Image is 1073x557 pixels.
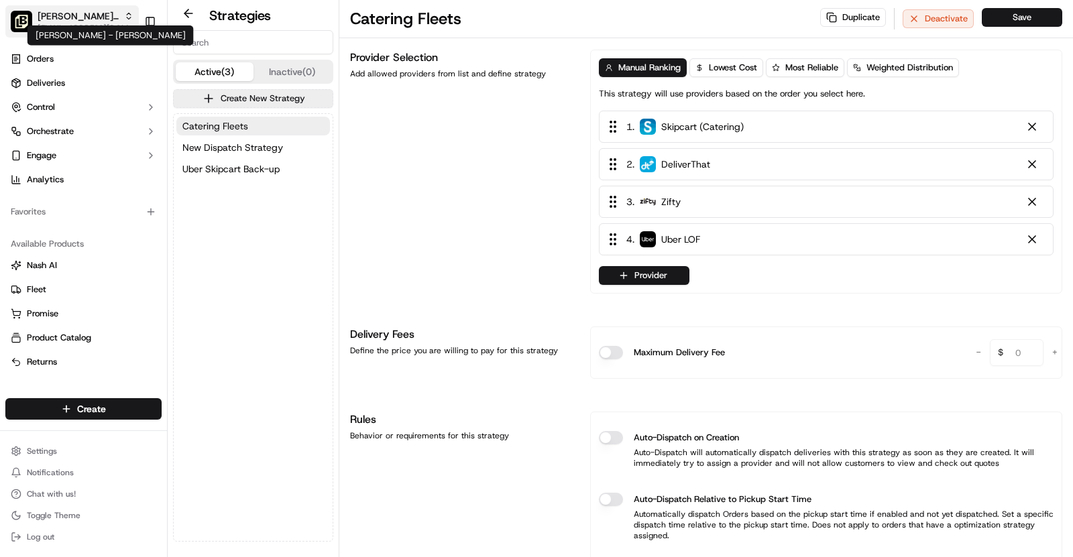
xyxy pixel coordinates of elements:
a: Analytics [5,169,162,190]
img: 1736555255976-a54dd68f-1ca7-489b-9aae-adbdc363a1c4 [27,244,38,255]
button: Toggle Theme [5,506,162,525]
div: We're available if you need us! [60,141,184,151]
span: Nash AI [27,259,57,271]
a: Fleet [11,284,156,296]
button: Returns [5,351,162,373]
span: Knowledge Base [27,299,103,312]
div: [PERSON_NAME] - [PERSON_NAME] [27,25,194,46]
span: Log out [27,532,54,542]
h1: Delivery Fees [350,326,574,343]
button: Deactivate [903,9,974,28]
span: Fleet [27,284,46,296]
h1: Catering Fleets [350,8,461,29]
span: Uber LOF [661,233,700,246]
button: [PERSON_NAME] - [PERSON_NAME] [38,9,119,23]
span: [EMAIL_ADDRESS][DOMAIN_NAME] [38,23,133,34]
p: This strategy will use providers based on the order you select here. [599,88,865,100]
a: Powered byPylon [95,331,162,342]
span: New Dispatch Strategy [182,141,283,154]
span: [DATE] [119,243,146,254]
button: Provider [599,266,689,285]
span: Returns [27,356,57,368]
div: 💻 [113,300,124,311]
button: Catering Fleets [176,117,330,135]
button: Product Catalog [5,327,162,349]
input: Got a question? Start typing here... [35,86,241,100]
button: Manual Ranking [599,58,687,77]
button: Control [5,97,162,118]
a: Promise [11,308,156,320]
div: 3. Zifty [599,186,1054,218]
p: Automatically dispatch Orders based on the pickup start time if enabled and not yet dispatched. S... [599,509,1054,541]
span: API Documentation [127,299,215,312]
span: Skipcart (Catering) [661,120,744,133]
div: 1. Skipcart (Catering) [599,111,1054,143]
img: Masood Aslam [13,231,35,252]
span: Control [27,101,55,113]
img: profile_skipcart_partner.png [640,119,656,135]
button: Pei Wei - Houston SM[PERSON_NAME] - [PERSON_NAME][EMAIL_ADDRESS][DOMAIN_NAME] [5,5,139,38]
p: Auto-Dispatch will automatically dispatch deliveries with this strategy as soon as they are creat... [599,447,1054,469]
button: Nash AI [5,255,162,276]
img: Pei Wei - Houston SM [11,11,32,32]
h2: Strategies [209,6,271,25]
label: Auto-Dispatch on Creation [634,431,739,444]
div: Available Products [5,233,162,255]
span: [DATE] [119,207,146,218]
button: Save [982,8,1062,27]
a: 💻API Documentation [108,294,221,318]
input: Search [173,30,333,54]
span: Toggle Theme [27,510,80,521]
button: Uber Skipcart Back-up [176,160,330,178]
div: Add allowed providers from list and define strategy [350,68,574,79]
p: Welcome 👋 [13,53,244,74]
img: Nash [13,13,40,40]
img: zifty-logo-trans-sq.png [640,194,656,210]
button: Log out [5,528,162,546]
div: Define the price you are willing to pay for this strategy [350,345,574,356]
button: Lowest Cost [689,58,763,77]
a: Product Catalog [11,332,156,344]
button: New Dispatch Strategy [176,138,330,157]
span: [PERSON_NAME] [42,243,109,254]
button: Active (3) [176,62,253,81]
button: Promise [5,303,162,324]
span: Orchestrate [27,125,74,137]
div: Favorites [5,201,162,223]
a: Returns [11,356,156,368]
div: 3 . [605,194,681,209]
span: Deliveries [27,77,65,89]
a: 📗Knowledge Base [8,294,108,318]
span: Pylon [133,332,162,342]
img: 4281594248423_2fcf9dad9f2a874258b8_72.png [28,127,52,151]
a: Deliveries [5,72,162,94]
a: Nash AI [11,259,156,271]
div: 📗 [13,300,24,311]
span: Manual Ranking [618,62,681,74]
button: Weighted Distribution [847,58,959,77]
span: Zifty [661,195,681,208]
span: • [111,207,116,218]
button: Settings [5,442,162,460]
img: 1736555255976-a54dd68f-1ca7-489b-9aae-adbdc363a1c4 [13,127,38,151]
span: Most Reliable [785,62,838,74]
button: Start new chat [228,131,244,147]
img: Asif Zaman Khan [13,194,35,216]
h1: Provider Selection [350,50,574,66]
div: 2 . [605,157,710,172]
button: Fleet [5,279,162,300]
div: 1 . [605,119,744,134]
span: Chat with us! [27,489,76,499]
span: DeliverThat [661,158,710,171]
span: Uber Skipcart Back-up [182,162,280,176]
h1: Rules [350,412,574,428]
label: Auto-Dispatch Relative to Pickup Start Time [634,493,811,506]
span: Weighted Distribution [866,62,953,74]
span: Promise [27,308,58,320]
span: Notifications [27,467,74,478]
div: Behavior or requirements for this strategy [350,430,574,441]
